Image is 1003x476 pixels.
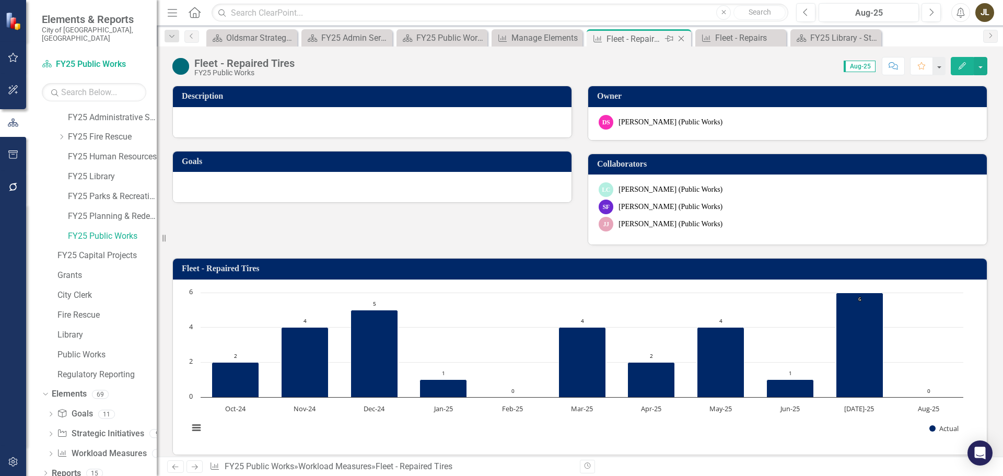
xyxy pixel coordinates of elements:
img: No Target Set [172,58,189,75]
text: Aug-25 [918,404,939,413]
h3: Description [182,91,566,101]
a: City Clerk [57,289,157,301]
svg: Interactive chart [183,287,969,444]
text: Jun-25 [779,404,800,413]
a: FY25 Public Works [225,461,294,471]
button: Show Actual [929,424,959,433]
text: 0 [189,391,193,401]
text: 4 [581,317,584,324]
text: 4 [719,317,722,324]
div: [PERSON_NAME] (Public Works) [619,202,722,212]
div: SF [599,200,613,214]
text: [DATE]-25 [844,404,874,413]
button: Search [733,5,786,20]
path: Oct-24, 2. Actual. [212,362,259,397]
div: Fleet - Repaired Tires [607,32,662,45]
div: » » [209,461,572,473]
a: Fire Rescue [57,309,157,321]
div: FY25 Admin Services - Strategic Plan [321,31,390,44]
a: Public Works [57,349,157,361]
div: [PERSON_NAME] (Public Works) [619,117,722,127]
div: Chart. Highcharts interactive chart. [183,287,976,444]
div: 11 [98,410,115,419]
a: FY25 Public Works [42,59,146,71]
h3: Fleet - Repaired Tires [182,264,982,273]
div: Open Intercom Messenger [967,440,993,466]
path: Jul-25, 6. Actual. [836,293,883,397]
a: FY25 Planning & Redevelopment [68,211,157,223]
input: Search ClearPoint... [212,4,788,22]
div: DS [599,115,613,130]
path: Nov-24, 4. Actual. [282,327,329,397]
div: Manage Elements [511,31,580,44]
img: ClearPoint Strategy [5,12,24,30]
a: FY25 Admin Services - Strategic Plan [304,31,390,44]
div: [PERSON_NAME] (Public Works) [619,219,722,229]
text: Mar-25 [571,404,593,413]
text: 1 [442,369,445,377]
path: Jan-25, 1. Actual. [420,379,467,397]
a: Goals [57,408,92,420]
span: Elements & Reports [42,13,146,26]
a: Oldsmar Strategy Plan [209,31,295,44]
path: Mar-25, 4. Actual. [559,327,606,397]
div: 69 [92,390,109,399]
path: Dec-24, 5. Actual. [351,310,398,397]
h3: Collaborators [597,159,982,169]
a: Workload Measures [57,448,146,460]
a: Elements [52,388,87,400]
span: Search [749,8,771,16]
text: 5 [373,300,376,307]
text: 2 [189,356,193,366]
text: 0 [511,387,515,394]
a: FY25 Fire Rescue [68,131,157,143]
text: Apr-25 [641,404,661,413]
a: FY25 Public Works [68,230,157,242]
a: FY25 Library [68,171,157,183]
button: Aug-25 [819,3,919,22]
text: 6 [858,295,861,303]
path: May-25, 4. Actual. [697,327,744,397]
button: View chart menu, Chart [189,421,204,435]
text: Oct-24 [225,404,246,413]
div: LC [599,182,613,197]
div: 49 [152,449,169,458]
div: FY25 Public Works [194,69,295,77]
div: Fleet - Repaired Tires [194,57,295,69]
button: JL [975,3,994,22]
a: Workload Measures [298,461,371,471]
h3: Goals [182,157,566,166]
text: 2 [650,352,653,359]
input: Search Below... [42,83,146,101]
a: FY25 Administrative Services [68,112,157,124]
div: FY25 Public Works - Strategic Plan [416,31,485,44]
a: FY25 Parks & Recreation [68,191,157,203]
path: Jun-25, 1. Actual. [767,379,814,397]
text: Nov-24 [294,404,316,413]
div: Fleet - Repairs [715,31,784,44]
a: FY25 Human Resources [68,151,157,163]
text: Jan-25 [433,404,453,413]
div: Oldsmar Strategy Plan [226,31,295,44]
path: Apr-25, 2. Actual. [628,362,675,397]
text: Feb-25 [502,404,523,413]
a: Grants [57,270,157,282]
a: Fleet - Repairs [698,31,784,44]
text: 2 [234,352,237,359]
span: Aug-25 [844,61,876,72]
div: FY25 Library - Strategic Plan [810,31,879,44]
text: 6 [189,287,193,296]
a: FY25 Capital Projects [57,250,157,262]
text: 4 [304,317,307,324]
div: [PERSON_NAME] (Public Works) [619,184,722,195]
div: JJ [599,217,613,231]
a: Library [57,329,157,341]
text: 4 [189,322,193,331]
div: Fleet - Repaired Tires [376,461,452,471]
a: FY25 Library - Strategic Plan [793,31,879,44]
div: 9 [149,429,166,438]
text: Dec-24 [364,404,385,413]
text: May-25 [709,404,732,413]
text: 0 [927,387,930,394]
a: Manage Elements [494,31,580,44]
